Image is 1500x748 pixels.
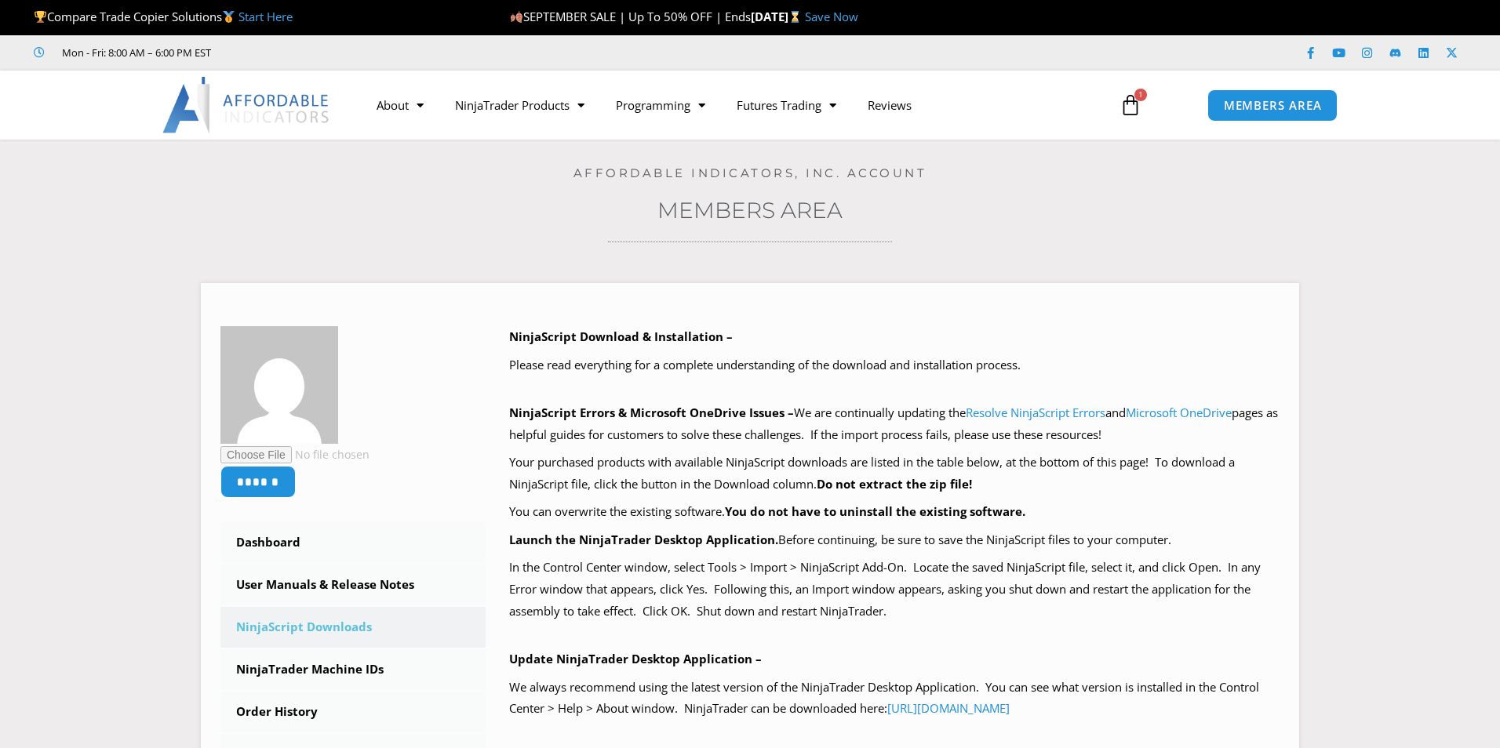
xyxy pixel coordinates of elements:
[510,9,751,24] span: SEPTEMBER SALE | Up To 50% OFF | Ends
[751,9,805,24] strong: [DATE]
[509,651,762,666] b: Update NinjaTrader Desktop Application –
[509,354,1280,376] p: Please read everything for a complete understanding of the download and installation process.
[1126,405,1232,420] a: Microsoft OneDrive
[789,11,801,23] img: ⌛
[817,476,972,492] b: Do not extract the zip file!
[509,532,778,547] b: Launch the NinjaTrader Desktop Application.
[509,329,733,344] b: NinjaScript Download & Installation –
[509,501,1280,523] p: You can overwrite the existing software.
[509,405,794,420] b: NinjaScript Errors & Microsoft OneDrive Issues –
[220,565,486,605] a: User Manuals & Release Notes
[233,45,468,60] iframe: Customer reviews powered by Trustpilot
[361,87,1101,123] nav: Menu
[58,43,211,62] span: Mon - Fri: 8:00 AM – 6:00 PM EST
[600,87,721,123] a: Programming
[1224,100,1322,111] span: MEMBERS AREA
[238,9,293,24] a: Start Here
[725,503,1025,519] b: You do not have to uninstall the existing software.
[509,529,1280,551] p: Before continuing, be sure to save the NinjaScript files to your computer.
[657,197,843,223] a: Members Area
[887,700,1010,716] a: [URL][DOMAIN_NAME]
[220,607,486,648] a: NinjaScript Downloads
[220,649,486,690] a: NinjaTrader Machine IDs
[573,165,927,180] a: Affordable Indicators, Inc. Account
[361,87,439,123] a: About
[721,87,852,123] a: Futures Trading
[220,326,338,444] img: 39baad3c02aac3b5b965d9746480137e9fdbfeb344921ed1674e904bc03de66f
[805,9,858,24] a: Save Now
[34,9,293,24] span: Compare Trade Copier Solutions
[1096,82,1165,128] a: 1
[509,557,1280,623] p: In the Control Center window, select Tools > Import > NinjaScript Add-On. Locate the saved NinjaS...
[220,692,486,732] a: Order History
[220,522,486,563] a: Dashboard
[966,405,1105,420] a: Resolve NinjaScript Errors
[852,87,927,123] a: Reviews
[35,11,46,23] img: 🏆
[162,77,331,133] img: LogoAI | Affordable Indicators – NinjaTrader
[511,11,522,23] img: 🍂
[1207,89,1338,122] a: MEMBERS AREA
[1134,89,1147,101] span: 1
[509,402,1280,446] p: We are continually updating the and pages as helpful guides for customers to solve these challeng...
[509,452,1280,496] p: Your purchased products with available NinjaScript downloads are listed in the table below, at th...
[439,87,600,123] a: NinjaTrader Products
[223,11,235,23] img: 🥇
[509,677,1280,721] p: We always recommend using the latest version of the NinjaTrader Desktop Application. You can see ...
